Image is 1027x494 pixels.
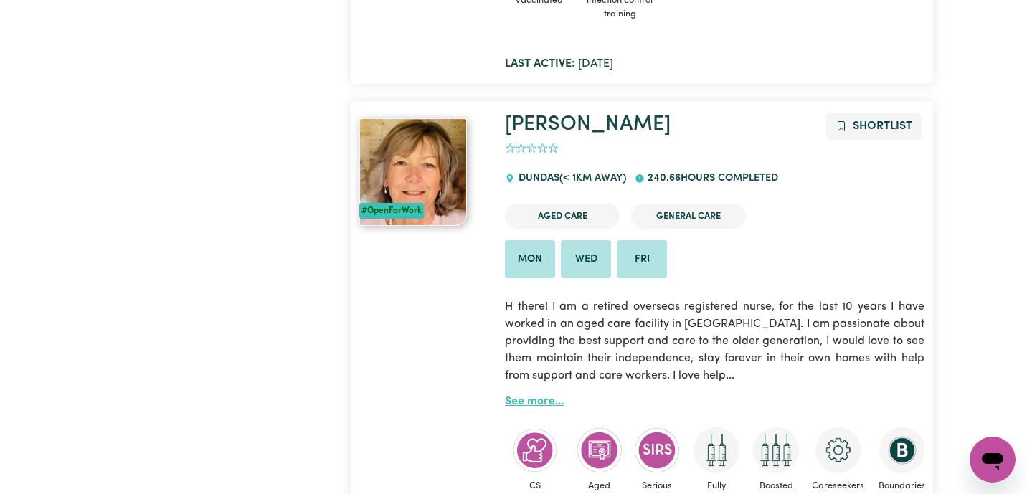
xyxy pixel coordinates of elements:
img: Care and support worker has received 2 doses of COVID-19 vaccine [694,427,739,473]
a: [PERSON_NAME] [505,114,671,135]
div: #OpenForWork [359,203,423,219]
img: Care worker is recommended by Careseekers [512,427,558,473]
li: Available on Wed [561,240,611,279]
a: Jeanette#OpenForWork [359,118,488,226]
img: CS Academy: Aged Care Quality Standards & Code of Conduct course completed [577,427,623,473]
span: [DATE] [505,58,613,70]
button: Add to shortlist [826,113,922,140]
img: CS Academy: Careseekers Onboarding course completed [815,427,861,473]
img: Care and support worker has received booster dose of COVID-19 vaccination [753,427,799,473]
li: Available on Mon [505,240,555,279]
iframe: Button to launch messaging window [970,437,1016,483]
a: See more... [505,396,564,407]
li: Available on Fri [617,240,667,279]
span: Shortlist [853,120,912,132]
li: Aged Care [505,204,620,229]
p: H there! I am a retired overseas registered nurse, for the last 10 years I have worked in an aged... [505,290,924,393]
img: CS Academy: Boundaries in care and support work course completed [879,427,925,473]
img: View Jeanette's profile [359,118,467,226]
div: add rating by typing an integer from 0 to 5 or pressing arrow keys [505,141,559,157]
div: DUNDAS [505,159,634,198]
b: Last active: [505,58,575,70]
span: (< 1km away) [559,173,626,184]
div: 240.66 hours completed [635,159,787,198]
img: CS Academy: Serious Incident Reporting Scheme course completed [634,427,680,473]
li: General Care [631,204,746,229]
